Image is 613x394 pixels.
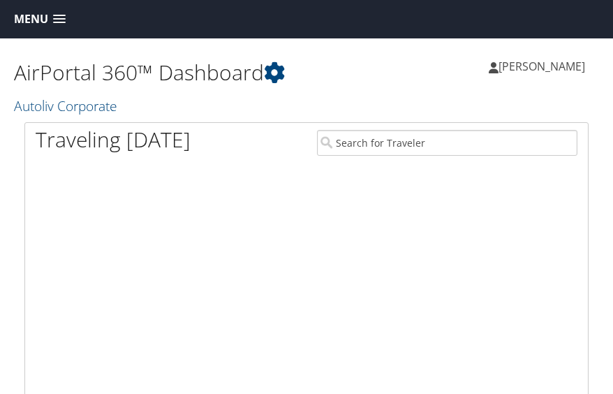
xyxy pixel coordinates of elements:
[7,8,73,31] a: Menu
[14,13,48,26] span: Menu
[14,96,121,115] a: Autoliv Corporate
[36,125,191,154] h1: Traveling [DATE]
[498,59,585,74] span: [PERSON_NAME]
[489,45,599,87] a: [PERSON_NAME]
[14,58,306,87] h1: AirPortal 360™ Dashboard
[317,130,577,156] input: Search for Traveler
